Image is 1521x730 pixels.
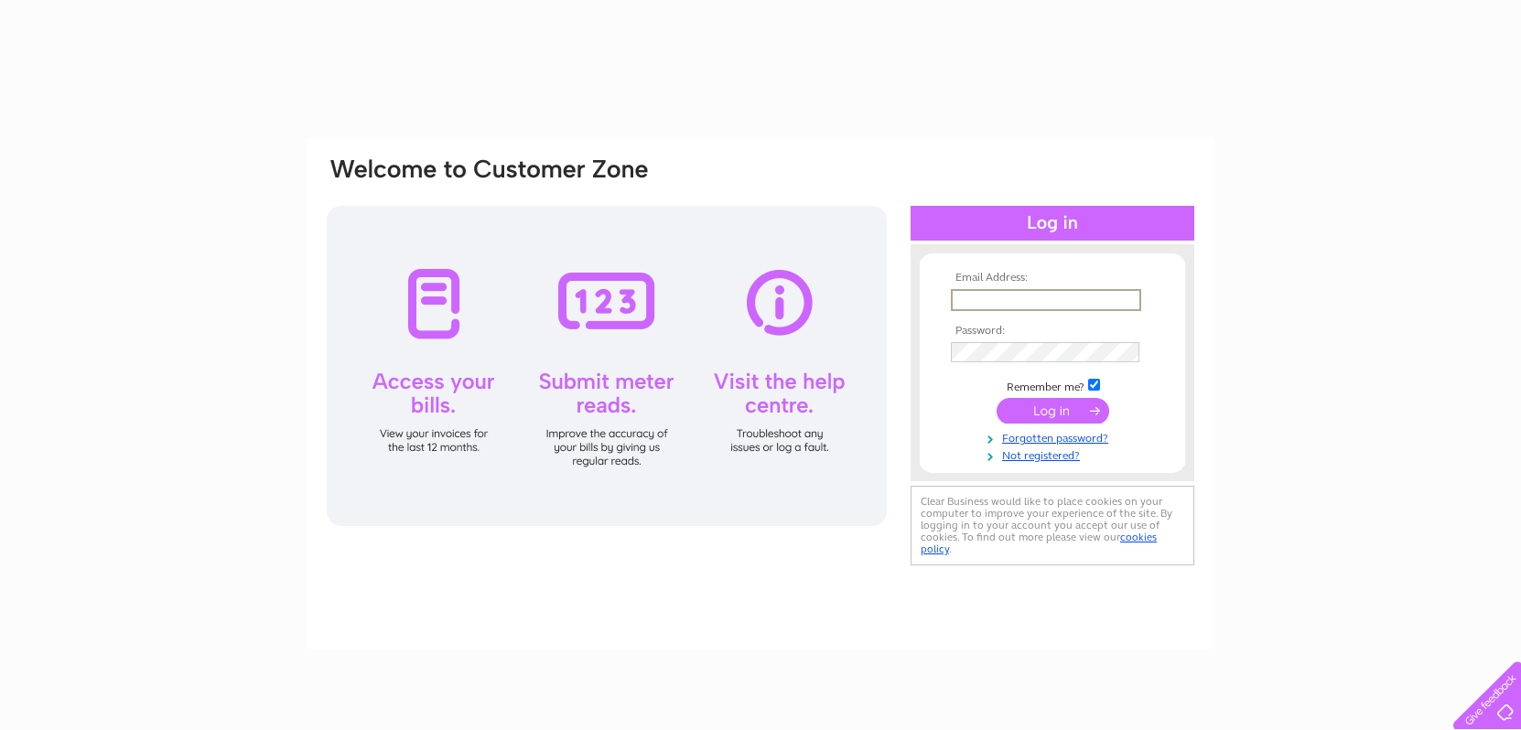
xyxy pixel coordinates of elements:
div: Clear Business would like to place cookies on your computer to improve your experience of the sit... [911,486,1194,565]
input: Submit [997,398,1109,424]
a: Forgotten password? [951,428,1159,446]
a: cookies policy [921,531,1157,555]
th: Email Address: [946,272,1159,284]
a: Not registered? [951,446,1159,463]
th: Password: [946,325,1159,338]
td: Remember me? [946,376,1159,394]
